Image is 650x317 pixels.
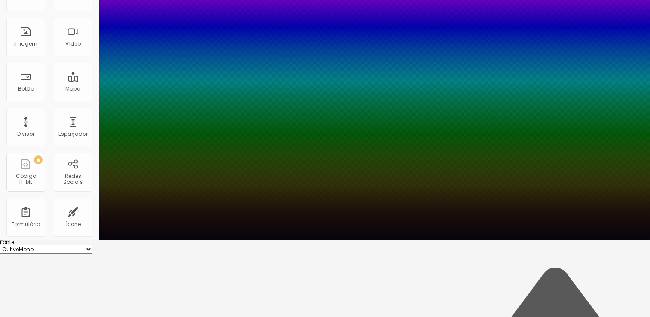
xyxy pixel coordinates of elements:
div: Espaçador [58,131,88,137]
div: Divisor [17,131,34,137]
div: Formulário [12,221,40,227]
div: Imagem [14,41,37,47]
div: Ícone [66,221,81,227]
div: Mapa [65,86,81,92]
div: Vídeo [65,41,81,47]
div: Código HTML [9,173,43,186]
div: Botão [18,86,34,92]
div: Redes Sociais [56,173,90,186]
